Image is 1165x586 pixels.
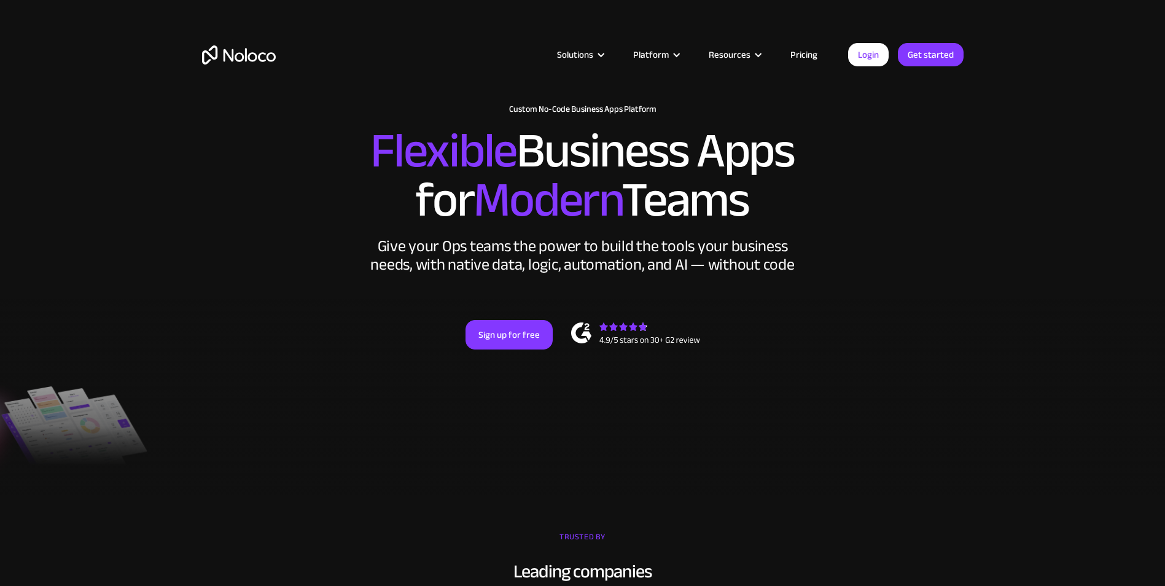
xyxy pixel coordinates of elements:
div: Platform [618,47,693,63]
div: Solutions [542,47,618,63]
span: Flexible [370,105,516,197]
div: Give your Ops teams the power to build the tools your business needs, with native data, logic, au... [368,237,798,274]
a: home [202,45,276,64]
div: Resources [709,47,750,63]
a: Pricing [775,47,833,63]
span: Modern [473,154,621,246]
div: Resources [693,47,775,63]
div: Platform [633,47,669,63]
a: Get started [898,43,964,66]
div: Solutions [557,47,593,63]
a: Login [848,43,889,66]
a: Sign up for free [466,320,553,350]
h2: Business Apps for Teams [202,127,964,225]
